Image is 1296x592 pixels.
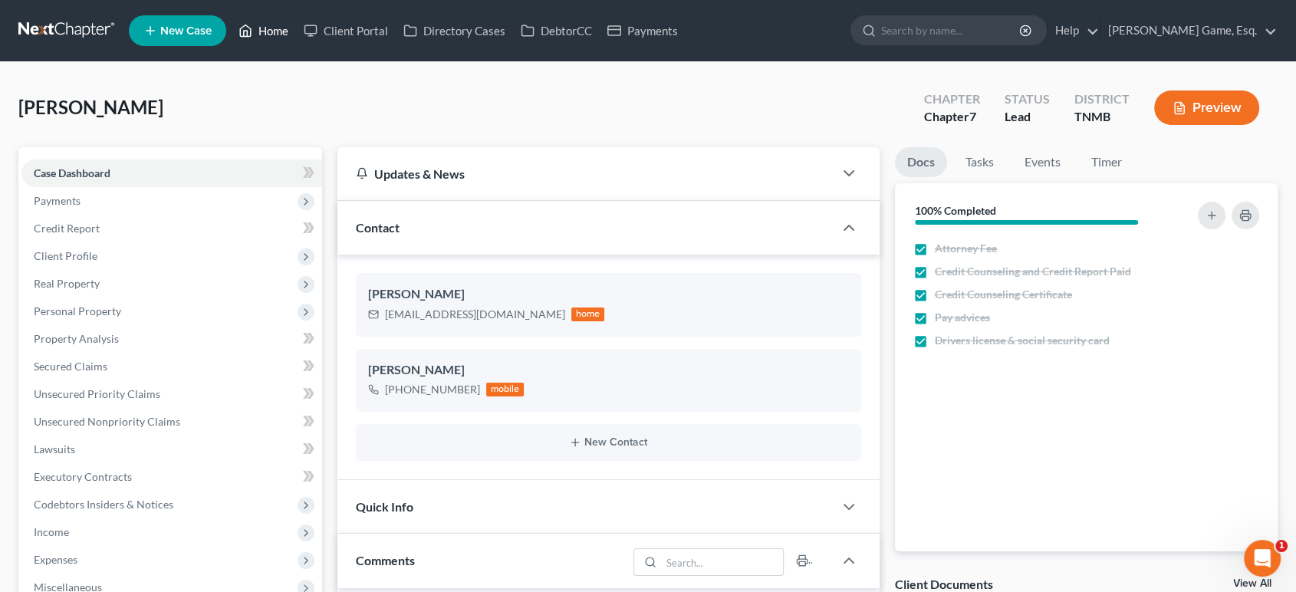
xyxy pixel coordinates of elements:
[1233,578,1271,589] a: View All
[1048,17,1099,44] a: Help
[935,310,990,325] span: Pay advices
[1074,90,1130,108] div: District
[34,222,100,235] span: Credit Report
[21,325,322,353] a: Property Analysis
[34,415,180,428] span: Unsecured Nonpriority Claims
[935,333,1110,348] span: Drivers license & social security card
[881,16,1021,44] input: Search by name...
[356,499,413,514] span: Quick Info
[368,361,849,380] div: [PERSON_NAME]
[571,308,605,321] div: home
[21,353,322,380] a: Secured Claims
[368,436,849,449] button: New Contact
[34,498,173,511] span: Codebtors Insiders & Notices
[356,166,815,182] div: Updates & News
[21,215,322,242] a: Credit Report
[915,204,996,217] strong: 100% Completed
[34,277,100,290] span: Real Property
[160,25,212,37] span: New Case
[1005,108,1050,126] div: Lead
[34,553,77,566] span: Expenses
[895,576,993,592] div: Client Documents
[34,304,121,317] span: Personal Property
[18,96,163,118] span: [PERSON_NAME]
[1154,90,1259,125] button: Preview
[34,332,119,345] span: Property Analysis
[21,463,322,491] a: Executory Contracts
[385,382,480,397] div: [PHONE_NUMBER]
[21,408,322,436] a: Unsecured Nonpriority Claims
[356,553,415,567] span: Comments
[513,17,600,44] a: DebtorCC
[969,109,976,123] span: 7
[34,470,132,483] span: Executory Contracts
[34,194,81,207] span: Payments
[661,549,783,575] input: Search...
[1012,147,1073,177] a: Events
[356,220,400,235] span: Contact
[34,387,160,400] span: Unsecured Priority Claims
[1005,90,1050,108] div: Status
[21,160,322,187] a: Case Dashboard
[368,285,849,304] div: [PERSON_NAME]
[935,241,997,256] span: Attorney Fee
[296,17,396,44] a: Client Portal
[1100,17,1277,44] a: [PERSON_NAME] Game, Esq.
[935,287,1072,302] span: Credit Counseling Certificate
[1275,540,1288,552] span: 1
[396,17,513,44] a: Directory Cases
[924,108,980,126] div: Chapter
[385,307,565,322] div: [EMAIL_ADDRESS][DOMAIN_NAME]
[600,17,686,44] a: Payments
[895,147,947,177] a: Docs
[935,264,1131,279] span: Credit Counseling and Credit Report Paid
[34,360,107,373] span: Secured Claims
[953,147,1006,177] a: Tasks
[231,17,296,44] a: Home
[34,442,75,456] span: Lawsuits
[21,436,322,463] a: Lawsuits
[1244,540,1281,577] iframe: Intercom live chat
[1079,147,1134,177] a: Timer
[486,383,525,396] div: mobile
[34,166,110,179] span: Case Dashboard
[34,525,69,538] span: Income
[924,90,980,108] div: Chapter
[34,249,97,262] span: Client Profile
[21,380,322,408] a: Unsecured Priority Claims
[1074,108,1130,126] div: TNMB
